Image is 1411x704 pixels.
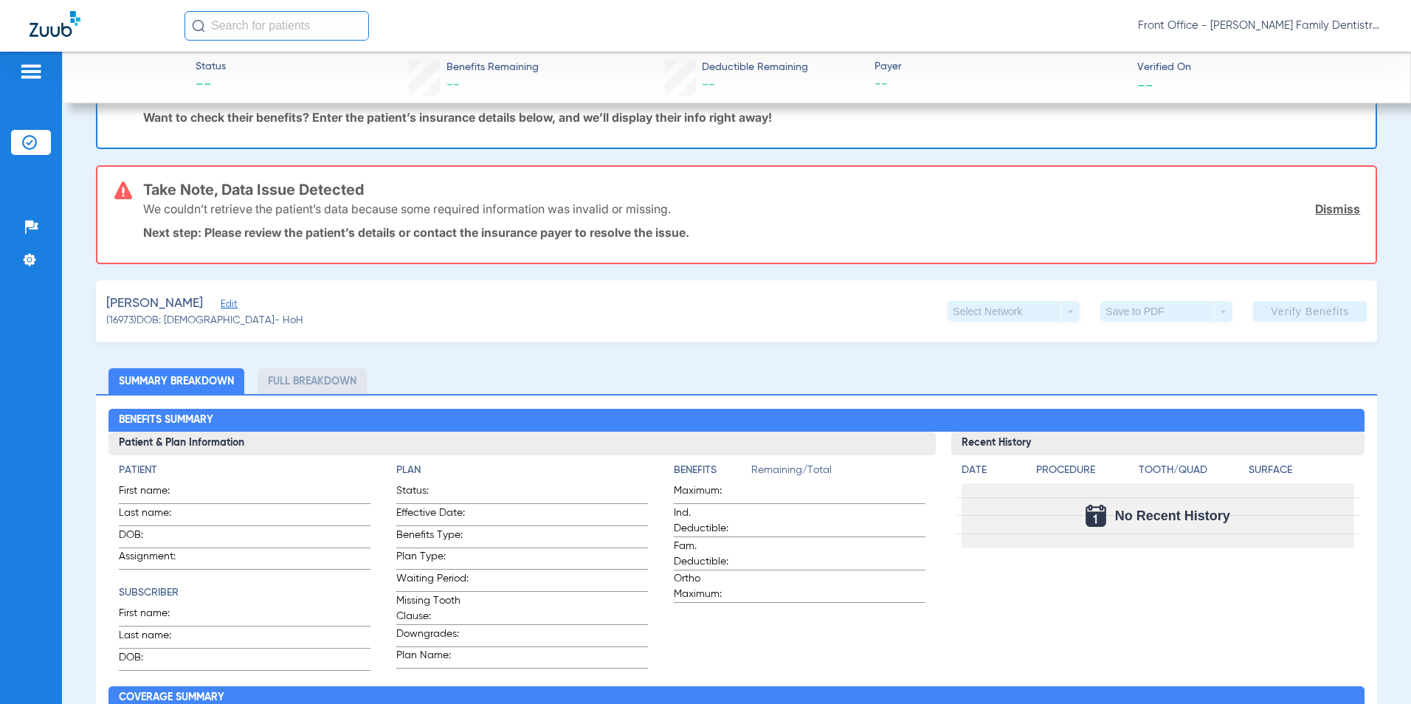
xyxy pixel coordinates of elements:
span: -- [446,78,460,92]
app-breakdown-title: Benefits [674,463,751,483]
app-breakdown-title: Procedure [1036,463,1134,483]
app-breakdown-title: Surface [1249,463,1353,483]
span: Waiting Period: [396,571,469,591]
span: First name: [119,483,191,503]
h2: Benefits Summary [108,409,1365,432]
span: Last name: [119,628,191,648]
span: DOB: [119,650,191,670]
span: Benefits Type: [396,528,469,548]
span: Benefits Remaining [446,60,539,75]
input: Search for patients [184,11,369,41]
h3: Take Note, Data Issue Detected [143,182,1361,197]
h4: Date [962,463,1024,478]
img: Calendar [1086,505,1106,527]
span: DOB: [119,528,191,548]
span: Deductible Remaining [702,60,808,75]
img: hamburger-icon [19,63,43,80]
span: Edit [221,299,234,313]
app-breakdown-title: Date [962,463,1024,483]
span: Fam. Deductible: [674,539,746,570]
h4: Surface [1249,463,1353,478]
p: We couldn’t retrieve the patient’s data because some required information was invalid or missing. [143,201,671,216]
h4: Patient [119,463,370,478]
p: Want to check their benefits? Enter the patient’s insurance details below, and we’ll display thei... [143,110,1361,125]
h4: Procedure [1036,463,1134,478]
span: Status [196,59,226,75]
span: Maximum: [674,483,746,503]
h4: Benefits [674,463,751,478]
span: First name: [119,606,191,626]
li: Full Breakdown [258,368,367,394]
span: Plan Type: [396,549,469,569]
img: Search Icon [192,19,205,32]
span: Last name: [119,505,191,525]
h4: Subscriber [119,585,370,601]
span: Downgrades: [396,627,469,646]
span: -- [1137,77,1153,92]
a: Dismiss [1315,201,1360,216]
span: -- [702,78,715,92]
span: (16973) DOB: [DEMOGRAPHIC_DATA] - HoH [106,313,303,328]
h4: Plan [396,463,648,478]
img: error-icon [114,182,132,199]
span: Status: [396,483,469,503]
span: [PERSON_NAME] [106,294,203,313]
h3: Recent History [951,432,1365,455]
span: Plan Name: [396,648,469,668]
span: Payer [874,59,1125,75]
span: Remaining/Total [751,463,925,483]
img: Zuub Logo [30,11,80,37]
span: No Recent History [1115,508,1230,523]
span: Front Office - [PERSON_NAME] Family Dentistry [1138,18,1381,33]
span: Ortho Maximum: [674,571,746,602]
h3: Patient & Plan Information [108,432,935,455]
span: -- [874,75,1125,94]
span: Ind. Deductible: [674,505,746,536]
h4: Tooth/Quad [1139,463,1243,478]
span: Verified On [1137,60,1387,75]
span: Missing Tooth Clause: [396,593,469,624]
app-breakdown-title: Tooth/Quad [1139,463,1243,483]
span: -- [196,75,226,96]
span: Assignment: [119,549,191,569]
p: Next step: Please review the patient’s details or contact the insurance payer to resolve the issue. [143,225,1361,240]
span: Effective Date: [396,505,469,525]
li: Summary Breakdown [108,368,244,394]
